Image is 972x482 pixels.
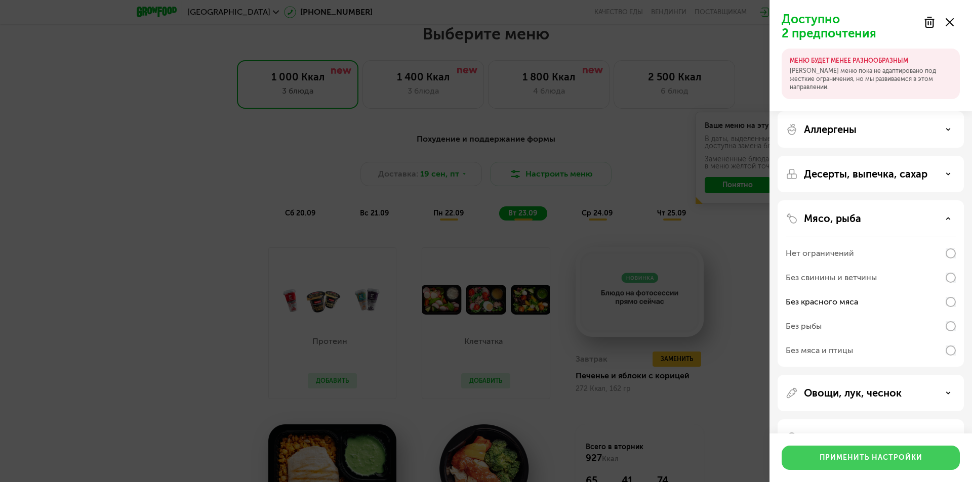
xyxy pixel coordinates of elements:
button: Применить настройки [782,446,960,470]
p: Мясо, рыба [804,212,861,225]
div: Нет ограничений [786,247,854,259]
div: Без красного мяса [786,296,858,308]
p: Десерты, выпечка, сахар [804,168,927,180]
p: Аллергены [804,123,857,136]
div: Без свинины и ветчины [786,272,877,284]
div: Без рыбы [786,320,822,332]
p: Гарниры, каши [804,431,876,444]
p: [PERSON_NAME] меню пока не адаптировано под жесткие ограничения, но мы развиваемся в этом направл... [790,67,952,91]
p: Доступно 2 предпочтения [782,12,917,40]
div: Применить настройки [820,453,922,463]
div: Без мяса и птицы [786,344,853,357]
p: Овощи, лук, чеснок [804,387,902,399]
p: МЕНЮ БУДЕТ МЕНЕЕ РАЗНООБРАЗНЫМ [790,57,952,65]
